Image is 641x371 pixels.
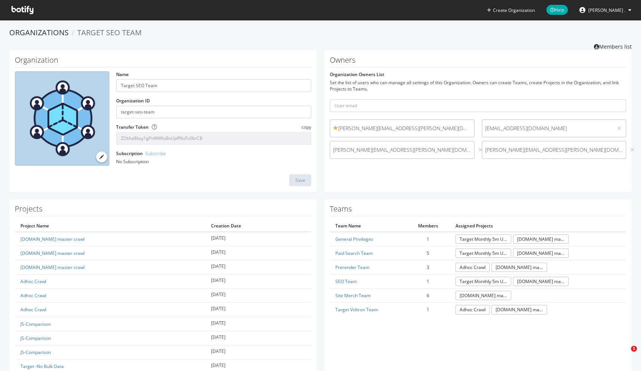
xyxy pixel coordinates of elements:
[116,98,150,104] label: Organization ID
[20,264,85,270] a: [DOMAIN_NAME] master crawl
[20,236,85,242] a: [DOMAIN_NAME] master crawl
[406,220,450,232] th: Members
[116,150,166,157] label: Subscription
[485,146,623,154] span: [PERSON_NAME][EMAIL_ADDRESS][PERSON_NAME][DOMAIN_NAME]
[335,306,378,313] a: Target Voltron Team
[9,27,632,38] ol: breadcrumbs
[513,234,569,244] a: [DOMAIN_NAME] master crawl
[302,124,311,130] span: copy
[206,345,311,359] td: [DATE]
[20,306,46,313] a: Adhoc Crawl
[20,250,85,256] a: [DOMAIN_NAME] master crawl
[116,106,311,118] input: Organization ID
[330,79,626,92] div: Set the list of users who can manage all settings of this Organization. Owners can create Teams, ...
[450,220,626,232] th: Assigned Projects
[330,220,406,232] th: Team Name
[15,56,311,68] h1: Organization
[330,56,626,68] h1: Owners
[406,232,450,246] td: 1
[487,7,535,14] button: Create Organization
[206,303,311,317] td: [DATE]
[330,71,384,78] label: Organization Owners List
[206,232,311,246] td: [DATE]
[20,335,51,341] a: JS-Comparison
[335,236,373,242] a: General Privileges
[456,305,490,314] a: Adhoc Crawl
[15,220,206,232] th: Project Name
[333,125,471,132] span: [PERSON_NAME][EMAIL_ADDRESS][PERSON_NAME][DOMAIN_NAME]
[335,264,369,270] a: Prerender Team
[20,278,46,285] a: Adhoc Crawl
[456,263,490,272] a: Adhoc Crawl
[406,289,450,303] td: 6
[206,220,311,232] th: Creation Date
[456,291,511,300] a: [DOMAIN_NAME] master crawl
[289,174,311,186] button: Save
[15,205,311,216] h1: Projects
[9,27,69,37] a: Organizations
[20,292,46,299] a: Adhoc Crawl
[456,234,511,244] a: Target Monthly 5m URL JS Crawl
[456,249,511,258] a: Target Monthly 5m URL JS Crawl
[20,321,51,327] a: JS-Comparison
[206,260,311,274] td: [DATE]
[406,275,450,289] td: 1
[594,41,632,50] a: Members list
[295,177,305,183] div: Save
[573,4,637,16] button: [PERSON_NAME] .
[492,263,547,272] a: [DOMAIN_NAME] master crawl
[335,292,371,299] a: Site Merch Team
[116,124,149,130] label: Transfer Token
[631,346,637,352] span: 1
[513,249,569,258] a: [DOMAIN_NAME] master crawl
[206,331,311,345] td: [DATE]
[330,205,626,216] h1: Teams
[20,363,64,370] a: Target -No Bulk Data
[206,246,311,260] td: [DATE]
[116,158,311,165] div: No Subscription
[406,260,450,274] td: 3
[406,303,450,317] td: 1
[456,277,511,286] a: Target Monthly 5m URL JS Crawl
[333,146,471,154] span: [PERSON_NAME][EMAIL_ADDRESS][PERSON_NAME][DOMAIN_NAME]
[335,278,357,285] a: SEO Team
[406,246,450,260] td: 5
[206,289,311,303] td: [DATE]
[206,317,311,331] td: [DATE]
[116,71,129,78] label: Name
[513,277,569,286] a: [DOMAIN_NAME] master crawl
[20,349,51,355] a: JS-Comparison
[206,275,311,289] td: [DATE]
[492,305,547,314] a: [DOMAIN_NAME] master crawl
[330,99,626,112] input: User email
[335,250,373,256] a: Paid Search Team
[116,79,311,92] input: name
[546,5,568,15] span: Help
[588,7,625,13] span: Balajee .
[616,346,634,364] iframe: Intercom live chat
[143,150,166,157] a: - Subscribe
[485,125,610,132] span: [EMAIL_ADDRESS][DOMAIN_NAME]
[77,27,142,37] span: Target SEO Team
